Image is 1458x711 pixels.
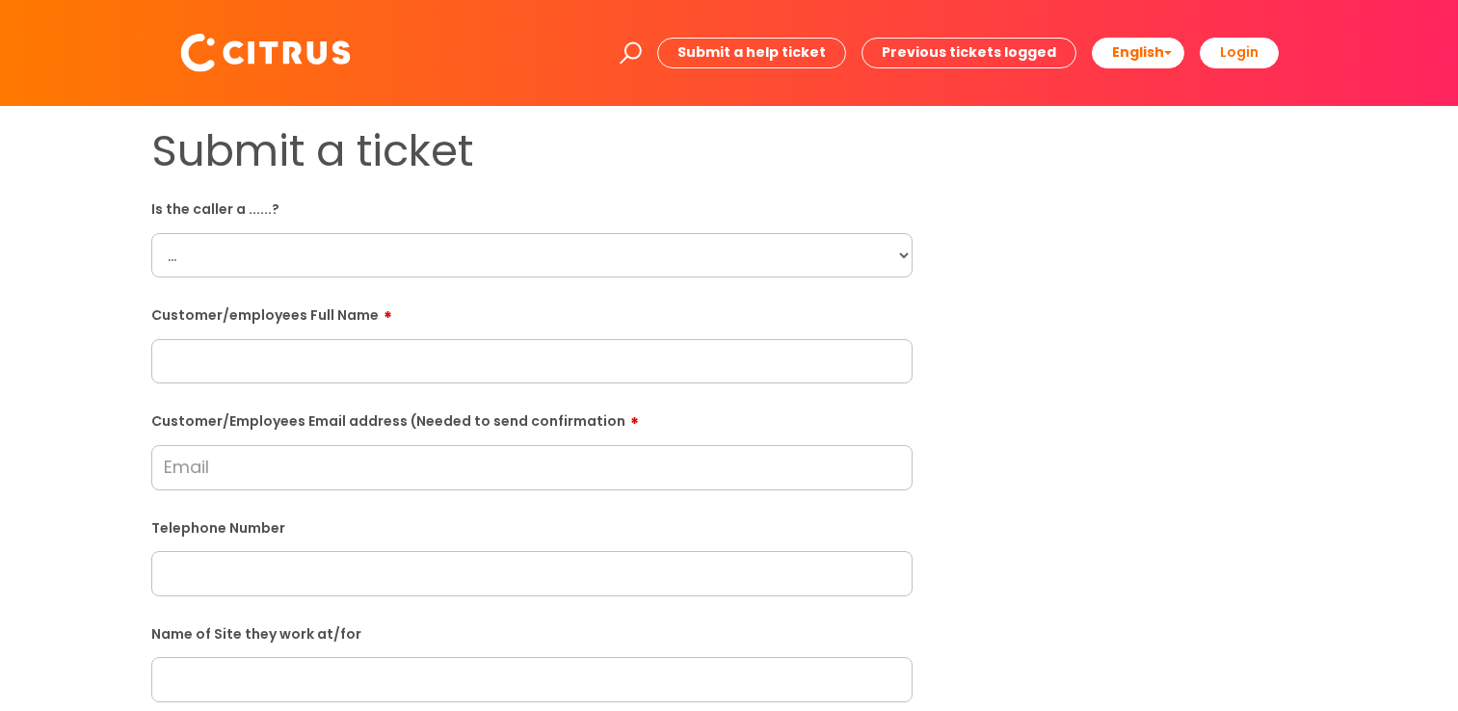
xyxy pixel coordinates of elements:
[862,38,1076,67] a: Previous tickets logged
[657,38,846,67] a: Submit a help ticket
[151,125,913,177] h1: Submit a ticket
[151,301,913,324] label: Customer/employees Full Name
[151,622,913,643] label: Name of Site they work at/for
[1112,42,1164,62] span: English
[1200,38,1279,67] a: Login
[151,445,913,489] input: Email
[151,407,913,430] label: Customer/Employees Email address (Needed to send confirmation
[151,516,913,537] label: Telephone Number
[151,197,913,218] label: Is the caller a ......?
[1220,42,1259,62] b: Login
